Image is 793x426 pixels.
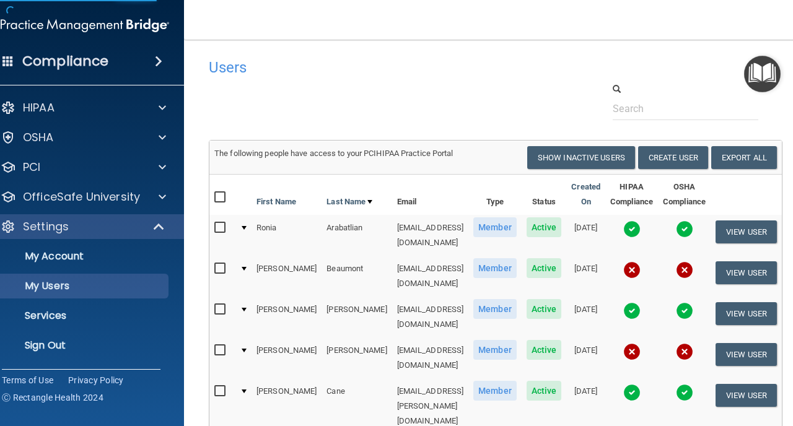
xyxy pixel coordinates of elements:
a: Privacy Policy [68,374,124,386]
a: Created On [571,180,600,209]
button: Show Inactive Users [527,146,635,169]
th: Email [392,175,469,215]
img: tick.e7d51cea.svg [623,384,641,401]
h4: Users [209,59,536,76]
img: tick.e7d51cea.svg [676,384,693,401]
h4: Compliance [22,53,108,70]
button: Create User [638,146,708,169]
td: [DATE] [566,297,605,337]
img: tick.e7d51cea.svg [676,302,693,319]
input: Search [613,97,758,120]
td: [EMAIL_ADDRESS][DOMAIN_NAME] [392,297,469,337]
p: HIPAA [23,100,55,115]
a: Export All [711,146,777,169]
span: Active [527,381,562,401]
span: Active [527,217,562,237]
p: PCI [23,160,40,175]
td: [EMAIL_ADDRESS][DOMAIN_NAME] [392,215,469,256]
span: Member [473,340,517,360]
button: View User [716,220,777,243]
button: View User [716,261,777,284]
a: Settings [1,219,165,234]
span: Member [473,299,517,319]
img: PMB logo [1,13,169,38]
td: [PERSON_NAME] [322,297,392,337]
span: Active [527,299,562,319]
td: [PERSON_NAME] [252,337,322,378]
span: Member [473,217,517,237]
td: Beaumont [322,256,392,297]
p: OSHA [23,130,54,145]
a: First Name [256,194,296,209]
img: tick.e7d51cea.svg [676,220,693,238]
img: tick.e7d51cea.svg [623,302,641,319]
span: Active [527,258,562,278]
td: [EMAIL_ADDRESS][DOMAIN_NAME] [392,337,469,378]
button: View User [716,384,777,407]
span: Ⓒ Rectangle Health 2024 [2,391,103,404]
span: Member [473,258,517,278]
a: OSHA [1,130,166,145]
td: [PERSON_NAME] [252,297,322,337]
button: View User [716,302,777,325]
span: Member [473,381,517,401]
img: cross.ca9f0e7f.svg [676,261,693,279]
a: Last Name [326,194,372,209]
span: Active [527,340,562,360]
td: Ronia [252,215,322,256]
td: [EMAIL_ADDRESS][DOMAIN_NAME] [392,256,469,297]
td: [DATE] [566,215,605,256]
iframe: Drift Widget Chat Controller [579,338,778,388]
button: Open Resource Center [744,56,781,92]
p: Settings [23,219,69,234]
a: OfficeSafe University [1,189,166,204]
a: Terms of Use [2,374,53,386]
a: PCI [1,160,166,175]
td: [PERSON_NAME] [252,256,322,297]
img: cross.ca9f0e7f.svg [623,261,641,279]
th: Type [468,175,522,215]
td: [PERSON_NAME] [322,337,392,378]
td: [DATE] [566,337,605,378]
span: The following people have access to your PCIHIPAA Practice Portal [214,149,453,158]
th: OSHA Compliance [658,175,711,215]
img: tick.e7d51cea.svg [623,220,641,238]
th: HIPAA Compliance [605,175,658,215]
p: OfficeSafe University [23,189,140,204]
td: Arabatlian [322,215,392,256]
a: HIPAA [1,100,166,115]
td: [DATE] [566,256,605,297]
th: Status [522,175,567,215]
